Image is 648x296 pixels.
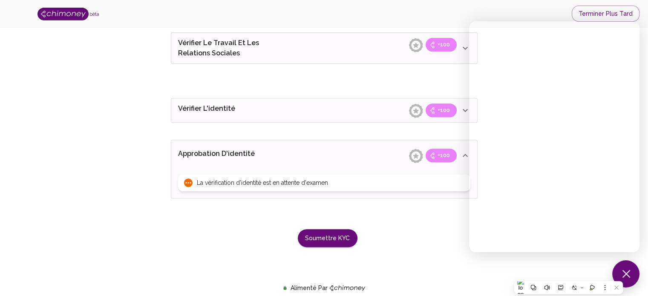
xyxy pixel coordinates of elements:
button: Soumettre KYC [298,229,357,247]
font: Vérifier l'identité [178,104,235,112]
div: Vérifier le travail et les relations sociales+100 [171,33,477,63]
font: Soumettre KYC [305,235,350,241]
font: Terminer plus tard [579,10,633,17]
font: Vérifier le travail et les relations sociales [178,39,259,57]
font: +100 [438,41,450,48]
font: +100 [438,107,450,113]
button: Terminer plus tard [572,6,639,22]
font: La vérification d'identité est en attente d'examen [197,179,328,186]
font: Approbation d'identité [178,149,255,158]
div: Vérifier l'identité+100 [171,98,477,122]
font: bêta [89,11,99,17]
img: Logo [37,8,89,20]
div: Approbation d'identité+100 [171,140,477,171]
font: +100 [438,152,450,158]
